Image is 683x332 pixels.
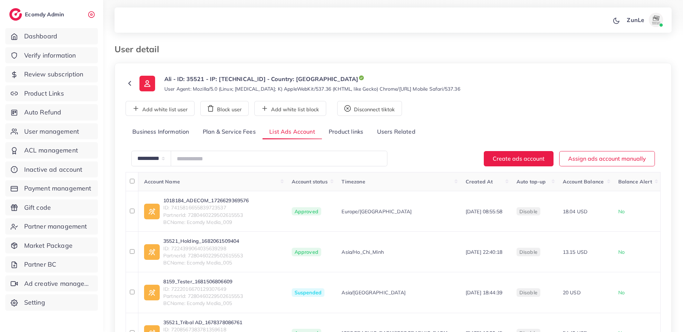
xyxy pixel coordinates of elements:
[24,279,92,288] span: Ad creative management
[5,237,98,254] a: Market Package
[24,51,76,60] span: Verify information
[144,204,160,219] img: ic-ad-info.7fc67b75.svg
[24,241,73,250] span: Market Package
[341,289,406,296] span: Asia/[GEOGRAPHIC_DATA]
[563,249,587,255] span: 13.15 USD
[5,104,98,121] a: Auto Refund
[627,16,644,24] p: ZunLe
[24,89,64,98] span: Product Links
[5,123,98,140] a: User management
[144,244,160,260] img: ic-ad-info.7fc67b75.svg
[466,289,502,296] span: [DATE] 18:44:39
[5,256,98,273] a: Partner BC
[163,237,243,245] a: 35521_Holding_1682061509404
[254,101,326,116] button: Add white list block
[563,208,587,215] span: 18.04 USD
[24,127,79,136] span: User management
[5,161,98,178] a: Inactive ad account
[370,124,422,140] a: Users Related
[163,285,243,293] span: ID: 7222016670129307649
[126,124,196,140] a: Business Information
[115,44,165,54] h3: User detail
[9,8,66,21] a: logoEcomdy Admin
[519,249,538,255] span: disable
[163,293,243,300] span: PartnerId: 7280460229502615553
[144,178,180,185] span: Account Name
[292,288,324,297] span: Suspended
[341,208,412,215] span: Europe/[GEOGRAPHIC_DATA]
[24,203,51,212] span: Gift code
[24,70,84,79] span: Review subscription
[484,151,554,166] button: Create ads account
[623,13,666,27] a: ZunLeavatar
[5,180,98,197] a: Payment management
[163,197,249,204] a: 1018184_ADECOM_1726629369576
[24,165,83,174] span: Inactive ad account
[139,76,155,91] img: ic-user-info.36bf1079.svg
[358,75,365,81] img: icon-tick.de4e08dc.svg
[5,275,98,292] a: Ad creative management
[144,285,160,300] img: ic-ad-info.7fc67b75.svg
[618,249,625,255] span: No
[5,47,98,64] a: Verify information
[163,319,243,326] a: 35521_Tribal AD_1678378086761
[292,178,328,185] span: Account status
[24,146,78,155] span: ACL management
[466,178,493,185] span: Created At
[292,207,321,216] span: Approved
[5,199,98,216] a: Gift code
[163,211,249,219] span: PartnerId: 7280460229502615553
[24,298,45,307] span: Setting
[5,28,98,44] a: Dashboard
[519,208,538,215] span: disable
[5,142,98,159] a: ACL management
[24,32,57,41] span: Dashboard
[466,249,502,255] span: [DATE] 22:40:18
[163,259,243,266] span: BCName: Ecomdy Media_005
[9,8,22,21] img: logo
[163,204,249,211] span: ID: 7415816655839723537
[5,294,98,311] a: Setting
[337,101,402,116] button: Disconnect tiktok
[618,178,652,185] span: Balance Alert
[25,11,66,18] h2: Ecomdy Admin
[649,13,663,27] img: avatar
[24,222,87,231] span: Partner management
[5,85,98,102] a: Product Links
[200,101,249,116] button: Block user
[164,75,460,83] p: Ali - ID: 35521 - IP: [TECHNICAL_ID] - Country: [GEOGRAPHIC_DATA]
[559,151,655,166] button: Assign ads account manually
[563,178,604,185] span: Account Balance
[517,178,546,185] span: Auto top-up
[322,124,370,140] a: Product links
[618,289,625,296] span: No
[24,108,62,117] span: Auto Refund
[5,218,98,235] a: Partner management
[163,300,243,307] span: BCName: Ecomdy Media_005
[163,252,243,259] span: PartnerId: 7280460229502615553
[618,208,625,215] span: No
[196,124,263,140] a: Plan & Service Fees
[24,260,57,269] span: Partner BC
[24,184,91,193] span: Payment management
[563,289,581,296] span: 20 USD
[164,85,460,92] small: User Agent: Mozilla/5.0 (Linux; [MEDICAL_DATA]; K) AppleWebKit/537.36 (KHTML, like Gecko) Chrome/...
[163,219,249,226] span: BCName: Ecomdy Media_009
[5,66,98,82] a: Review subscription
[163,278,243,285] a: 8159_Tester_1681506806609
[263,124,322,140] a: List Ads Account
[292,248,321,256] span: Approved
[341,248,384,256] span: Asia/Ho_Chi_Minh
[341,178,365,185] span: Timezone
[126,101,195,116] button: Add white list user
[163,245,243,252] span: ID: 7224399064035639298
[519,289,538,296] span: disable
[466,208,502,215] span: [DATE] 08:55:58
